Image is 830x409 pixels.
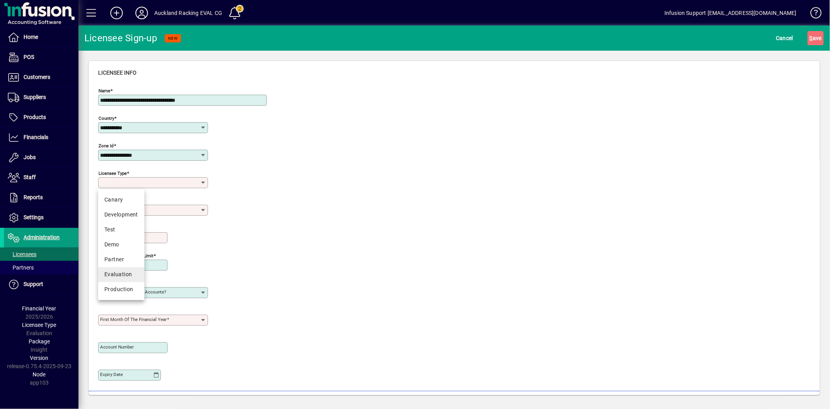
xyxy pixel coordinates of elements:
span: NEW [168,36,178,41]
mat-label: Licensee Type [99,171,127,176]
a: Financials [4,128,78,147]
span: Node [33,371,46,378]
button: Save [808,31,824,45]
span: Cancel [776,32,794,44]
span: Version [30,355,49,361]
a: Settings [4,208,78,227]
button: Cancel [774,31,795,45]
span: Licensee Type [22,322,57,328]
span: Settings [24,214,44,220]
span: Support [24,281,43,287]
mat-option: Production [98,282,144,297]
a: Partners [4,261,78,274]
mat-option: Evaluation [98,267,144,282]
a: Licensees [4,248,78,261]
a: Reports [4,188,78,207]
a: POS [4,48,78,67]
div: Test [104,226,138,234]
div: Licensee Sign-up [84,32,157,44]
mat-label: First month of the financial year [100,317,167,322]
mat-option: Canary [98,193,144,207]
div: Infusion Support [EMAIL_ADDRESS][DOMAIN_NAME] [664,7,797,19]
div: Canary [104,196,138,204]
a: Products [4,108,78,127]
a: Knowledge Base [804,2,820,27]
span: Reports [24,194,43,200]
mat-option: Development [98,207,144,222]
span: Staff [24,174,36,180]
mat-label: Zone Id [99,143,114,149]
a: Jobs [4,148,78,167]
mat-option: Test [98,222,144,237]
div: Auckland Racking EVAL CG [154,7,222,19]
div: Production [104,285,138,293]
span: Licensee Info [98,70,137,76]
span: Financial Year [22,305,57,312]
mat-option: Partner [98,252,144,267]
span: Package [29,338,50,345]
mat-label: Country [99,116,114,121]
mat-label: Account number [100,344,134,350]
mat-option: Demo [98,237,144,252]
a: Staff [4,168,78,187]
div: Demo [104,240,138,249]
span: Suppliers [24,94,46,100]
span: Products [24,114,46,120]
span: POS [24,54,34,60]
span: Jobs [24,154,36,160]
button: Add [104,6,129,20]
div: Development [104,211,138,219]
span: Administration [24,234,60,240]
span: Customers [24,74,50,80]
mat-label: Name [99,88,110,94]
div: Evaluation [104,270,138,279]
span: Financials [24,134,48,140]
span: Licensees [8,251,36,257]
div: Partner [104,255,138,264]
mat-label: Expiry date [100,372,123,377]
a: Customers [4,68,78,87]
span: Partners [8,264,34,271]
span: Home [24,34,38,40]
span: S [810,35,813,41]
a: Support [4,275,78,294]
span: ave [810,32,822,44]
button: Profile [129,6,154,20]
a: Home [4,28,78,47]
a: Suppliers [4,88,78,107]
